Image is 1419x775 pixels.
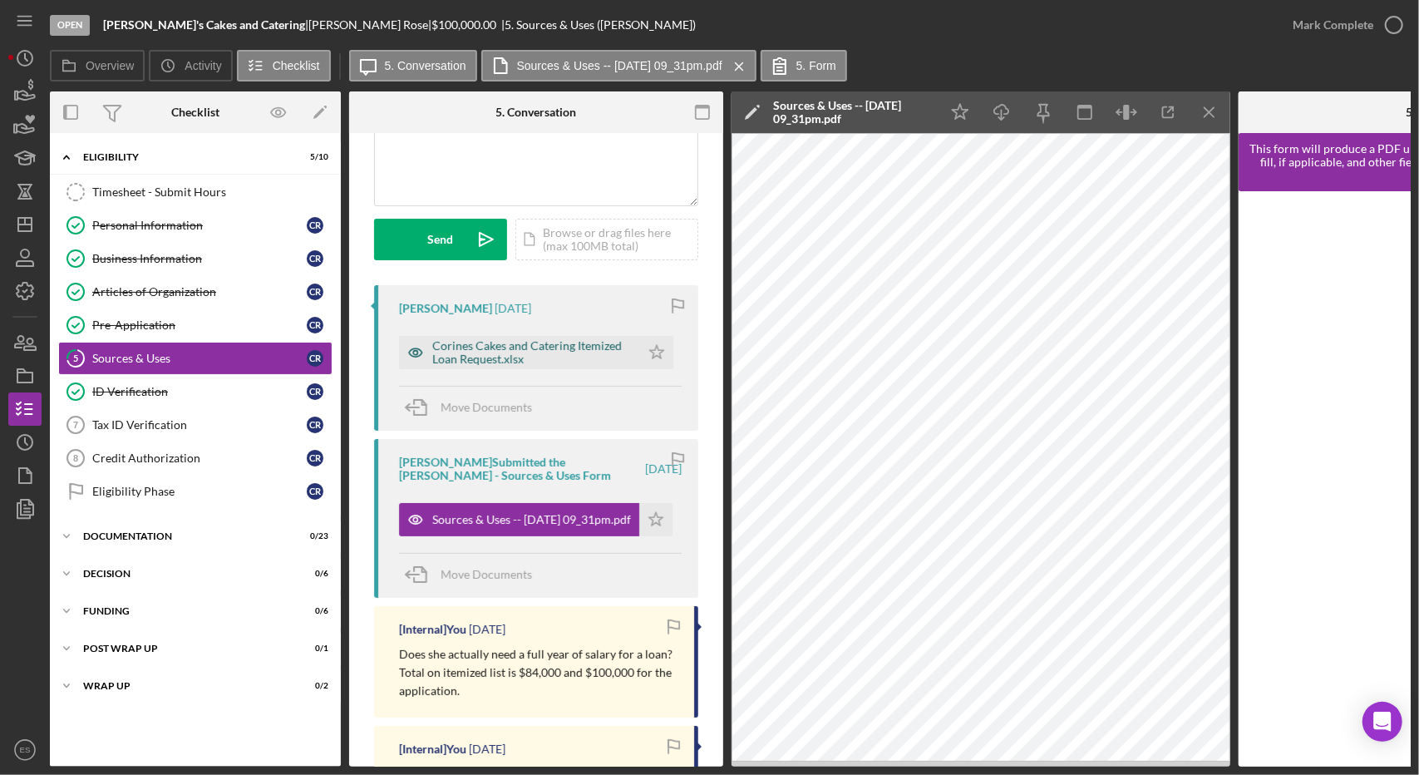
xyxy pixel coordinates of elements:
[1276,8,1411,42] button: Mark Complete
[645,462,682,476] time: 2025-08-21 01:31
[1362,702,1402,742] div: Open Intercom Messenger
[298,681,328,691] div: 0 / 2
[92,252,307,265] div: Business Information
[83,606,287,616] div: Funding
[298,569,328,579] div: 0 / 6
[58,275,333,309] a: Articles of OrganizationCR
[441,400,532,414] span: Move Documents
[399,456,643,482] div: [PERSON_NAME] Submitted the [PERSON_NAME] - Sources & Uses Form
[1293,8,1373,42] div: Mark Complete
[501,18,696,32] div: | 5. Sources & Uses ([PERSON_NAME])
[103,17,305,32] b: [PERSON_NAME]'s Cakes and Catering
[58,175,333,209] a: Timesheet - Submit Hours
[399,302,492,315] div: [PERSON_NAME]
[432,513,631,526] div: Sources & Uses -- [DATE] 09_31pm.pdf
[307,217,323,234] div: C R
[399,387,549,428] button: Move Documents
[92,185,332,199] div: Timesheet - Submit Hours
[399,645,677,701] p: Does she actually need a full year of salary for a loan? Total on itemized list is $84,000 and $1...
[773,99,931,126] div: Sources & Uses -- [DATE] 09_31pm.pdf
[86,59,134,72] label: Overview
[83,644,287,654] div: Post Wrap Up
[92,452,307,465] div: Credit Authorization
[399,503,673,536] button: Sources & Uses -- [DATE] 09_31pm.pdf
[469,623,505,636] time: 2025-08-15 14:29
[92,352,307,365] div: Sources & Uses
[149,50,232,81] button: Activity
[92,285,307,299] div: Articles of Organization
[73,353,78,363] tspan: 5
[83,681,287,691] div: Wrap up
[385,59,466,72] label: 5. Conversation
[58,342,333,375] a: 5Sources & UsesCR
[495,302,531,315] time: 2025-08-21 01:32
[307,417,323,433] div: C R
[307,350,323,367] div: C R
[761,50,847,81] button: 5. Form
[308,18,431,32] div: [PERSON_NAME] Rose |
[399,743,466,756] div: [Internal] You
[58,408,333,442] a: 7Tax ID VerificationCR
[73,420,78,430] tspan: 7
[517,59,722,72] label: Sources & Uses -- [DATE] 09_31pm.pdf
[8,733,42,767] button: ES
[374,219,507,260] button: Send
[298,152,328,162] div: 5 / 10
[349,50,477,81] button: 5. Conversation
[496,106,577,119] div: 5. Conversation
[441,567,532,581] span: Move Documents
[298,531,328,541] div: 0 / 23
[481,50,756,81] button: Sources & Uses -- [DATE] 09_31pm.pdf
[428,219,454,260] div: Send
[58,309,333,342] a: Pre-ApplicationCR
[92,385,307,398] div: ID Verification
[273,59,320,72] label: Checklist
[469,743,505,756] time: 2025-08-15 14:26
[58,209,333,242] a: Personal InformationCR
[171,106,219,119] div: Checklist
[431,18,501,32] div: $100,000.00
[83,152,287,162] div: Eligibility
[237,50,331,81] button: Checklist
[298,606,328,616] div: 0 / 6
[185,59,221,72] label: Activity
[307,284,323,300] div: C R
[796,59,836,72] label: 5. Form
[103,18,308,32] div: |
[298,644,328,654] div: 0 / 1
[92,219,307,232] div: Personal Information
[399,623,466,636] div: [Internal] You
[58,442,333,475] a: 8Credit AuthorizationCR
[399,336,673,369] button: Corines Cakes and Catering Itemized Loan Request.xlsx
[92,485,307,498] div: Eligibility Phase
[92,418,307,432] div: Tax ID Verification
[432,339,632,366] div: Corines Cakes and Catering Itemized Loan Request.xlsx
[58,375,333,408] a: ID VerificationCR
[50,15,90,36] div: Open
[307,483,323,500] div: C R
[307,450,323,466] div: C R
[83,531,287,541] div: Documentation
[307,250,323,267] div: C R
[50,50,145,81] button: Overview
[307,317,323,333] div: C R
[73,453,78,463] tspan: 8
[83,569,287,579] div: Decision
[92,318,307,332] div: Pre-Application
[307,383,323,400] div: C R
[399,554,549,595] button: Move Documents
[20,746,31,755] text: ES
[58,242,333,275] a: Business InformationCR
[58,475,333,508] a: Eligibility PhaseCR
